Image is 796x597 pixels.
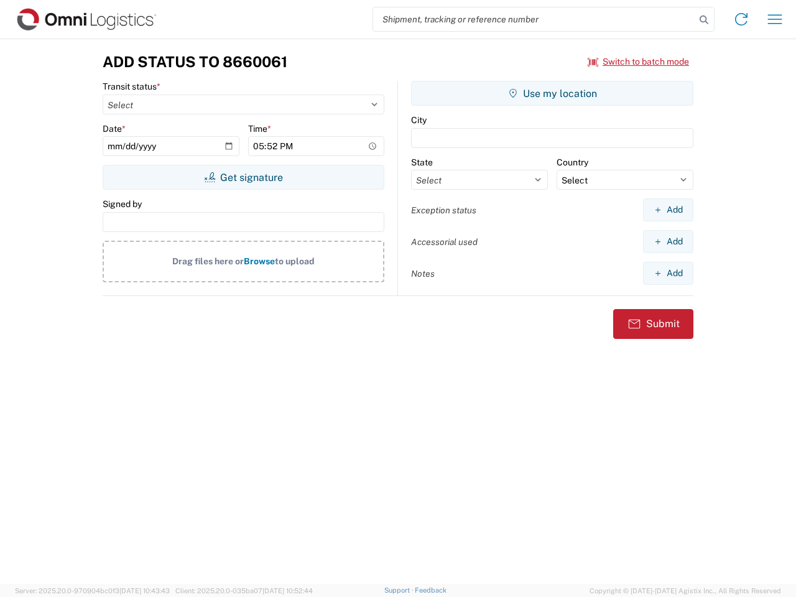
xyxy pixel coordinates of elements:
[248,123,271,134] label: Time
[411,268,435,279] label: Notes
[411,81,693,106] button: Use my location
[590,585,781,596] span: Copyright © [DATE]-[DATE] Agistix Inc., All Rights Reserved
[262,587,313,595] span: [DATE] 10:52:44
[411,205,476,216] label: Exception status
[175,587,313,595] span: Client: 2025.20.0-035ba07
[119,587,170,595] span: [DATE] 10:43:43
[103,53,287,71] h3: Add Status to 8660061
[411,236,478,248] label: Accessorial used
[411,114,427,126] label: City
[103,123,126,134] label: Date
[411,157,433,168] label: State
[557,157,588,168] label: Country
[613,309,693,339] button: Submit
[384,586,415,594] a: Support
[103,81,160,92] label: Transit status
[643,230,693,253] button: Add
[103,198,142,210] label: Signed by
[415,586,447,594] a: Feedback
[103,165,384,190] button: Get signature
[172,256,244,266] span: Drag files here or
[275,256,315,266] span: to upload
[588,52,689,72] button: Switch to batch mode
[244,256,275,266] span: Browse
[15,587,170,595] span: Server: 2025.20.0-970904bc0f3
[373,7,695,31] input: Shipment, tracking or reference number
[643,262,693,285] button: Add
[643,198,693,221] button: Add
